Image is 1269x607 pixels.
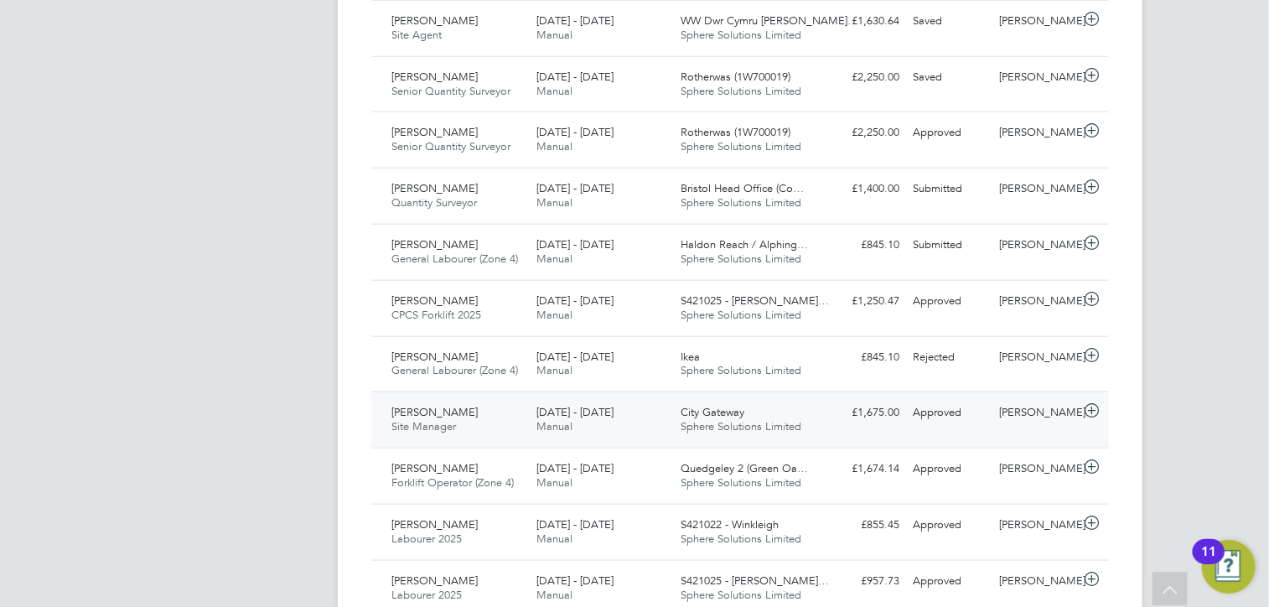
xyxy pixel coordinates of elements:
[536,461,614,475] span: [DATE] - [DATE]
[536,237,614,252] span: [DATE] - [DATE]
[681,84,802,98] span: Sphere Solutions Limited
[681,28,802,42] span: Sphere Solutions Limited
[681,588,802,602] span: Sphere Solutions Limited
[819,64,906,91] div: £2,250.00
[536,181,614,195] span: [DATE] - [DATE]
[536,405,614,419] span: [DATE] - [DATE]
[391,475,514,490] span: Forklift Operator (Zone 4)
[681,405,745,419] span: City Gateway
[391,405,478,419] span: [PERSON_NAME]
[536,350,614,364] span: [DATE] - [DATE]
[681,308,802,322] span: Sphere Solutions Limited
[681,573,830,588] span: S421025 - [PERSON_NAME]…
[906,175,993,203] div: Submitted
[391,252,518,266] span: General Labourer (Zone 4)
[681,70,791,84] span: Rotherwas (1W700019)
[993,399,1080,427] div: [PERSON_NAME]
[536,573,614,588] span: [DATE] - [DATE]
[681,139,802,153] span: Sphere Solutions Limited
[536,13,614,28] span: [DATE] - [DATE]
[391,419,456,433] span: Site Manager
[819,231,906,259] div: £845.10
[391,293,478,308] span: [PERSON_NAME]
[536,125,614,139] span: [DATE] - [DATE]
[681,181,805,195] span: Bristol Head Office (Co…
[536,195,572,210] span: Manual
[391,125,478,139] span: [PERSON_NAME]
[993,175,1080,203] div: [PERSON_NAME]
[391,308,481,322] span: CPCS Forklift 2025
[536,252,572,266] span: Manual
[1201,552,1216,573] div: 11
[536,84,572,98] span: Manual
[391,532,462,546] span: Labourer 2025
[391,28,442,42] span: Site Agent
[681,237,809,252] span: Haldon Reach / Alphing…
[819,455,906,483] div: £1,674.14
[536,363,572,377] span: Manual
[391,588,462,602] span: Labourer 2025
[1202,540,1256,594] button: Open Resource Center, 11 new notifications
[391,139,510,153] span: Senior Quantity Surveyor
[819,511,906,539] div: £855.45
[906,8,993,35] div: Saved
[681,461,809,475] span: Quedgeley 2 (Green Oa…
[681,125,791,139] span: Rotherwas (1W700019)
[391,181,478,195] span: [PERSON_NAME]
[819,119,906,147] div: £2,250.00
[536,308,572,322] span: Manual
[819,175,906,203] div: £1,400.00
[391,13,478,28] span: [PERSON_NAME]
[681,475,802,490] span: Sphere Solutions Limited
[391,70,478,84] span: [PERSON_NAME]
[536,532,572,546] span: Manual
[819,288,906,315] div: £1,250.47
[993,64,1080,91] div: [PERSON_NAME]
[819,399,906,427] div: £1,675.00
[993,119,1080,147] div: [PERSON_NAME]
[819,8,906,35] div: £1,630.64
[993,455,1080,483] div: [PERSON_NAME]
[391,363,518,377] span: General Labourer (Zone 4)
[536,28,572,42] span: Manual
[906,231,993,259] div: Submitted
[993,231,1080,259] div: [PERSON_NAME]
[906,399,993,427] div: Approved
[536,475,572,490] span: Manual
[681,195,802,210] span: Sphere Solutions Limited
[391,237,478,252] span: [PERSON_NAME]
[681,419,802,433] span: Sphere Solutions Limited
[536,588,572,602] span: Manual
[536,293,614,308] span: [DATE] - [DATE]
[993,8,1080,35] div: [PERSON_NAME]
[536,70,614,84] span: [DATE] - [DATE]
[391,461,478,475] span: [PERSON_NAME]
[993,288,1080,315] div: [PERSON_NAME]
[906,344,993,371] div: Rejected
[906,64,993,91] div: Saved
[391,84,510,98] span: Senior Quantity Surveyor
[681,363,802,377] span: Sphere Solutions Limited
[391,573,478,588] span: [PERSON_NAME]
[681,517,780,532] span: S421022 - Winkleigh
[681,532,802,546] span: Sphere Solutions Limited
[681,252,802,266] span: Sphere Solutions Limited
[681,293,830,308] span: S421025 - [PERSON_NAME]…
[906,455,993,483] div: Approved
[993,344,1080,371] div: [PERSON_NAME]
[906,288,993,315] div: Approved
[391,195,477,210] span: Quantity Surveyor
[536,517,614,532] span: [DATE] - [DATE]
[906,511,993,539] div: Approved
[906,568,993,595] div: Approved
[391,517,478,532] span: [PERSON_NAME]
[906,119,993,147] div: Approved
[993,511,1080,539] div: [PERSON_NAME]
[536,419,572,433] span: Manual
[681,13,859,28] span: WW Dwr Cymru [PERSON_NAME]…
[681,350,701,364] span: Ikea
[536,139,572,153] span: Manual
[819,568,906,595] div: £957.73
[819,344,906,371] div: £845.10
[391,350,478,364] span: [PERSON_NAME]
